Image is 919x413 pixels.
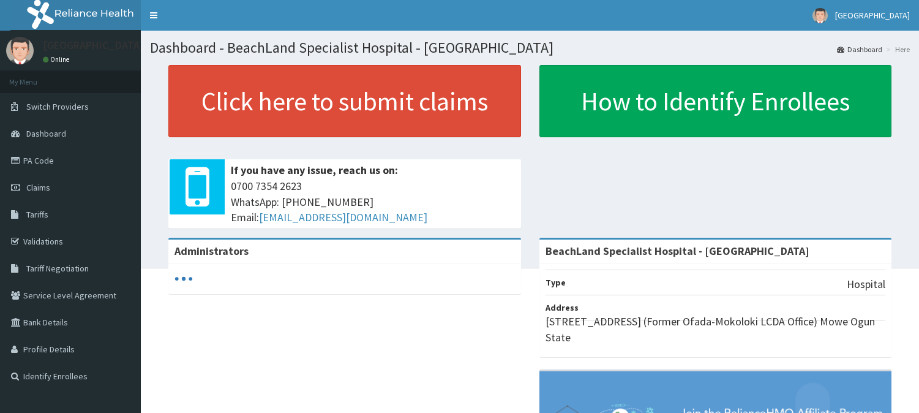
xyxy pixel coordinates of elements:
a: Click here to submit claims [168,65,521,137]
span: Switch Providers [26,101,89,112]
span: 0700 7354 2623 WhatsApp: [PHONE_NUMBER] Email: [231,178,515,225]
span: Claims [26,182,50,193]
b: Address [546,302,579,313]
img: User Image [6,37,34,64]
b: If you have any issue, reach us on: [231,163,398,177]
a: How to Identify Enrollees [539,65,892,137]
b: Administrators [174,244,249,258]
a: [EMAIL_ADDRESS][DOMAIN_NAME] [259,210,427,224]
span: Tariffs [26,209,48,220]
svg: audio-loading [174,270,193,288]
span: Tariff Negotiation [26,263,89,274]
p: Hospital [847,276,885,292]
li: Here [883,44,910,55]
span: [GEOGRAPHIC_DATA] [835,10,910,21]
a: Dashboard [837,44,882,55]
a: Online [43,55,72,64]
p: [STREET_ADDRESS] (Former Ofada-Mokoloki LCDA Office) Mowe Ogun State [546,314,886,345]
strong: BeachLand Specialist Hospital - [GEOGRAPHIC_DATA] [546,244,809,258]
p: [GEOGRAPHIC_DATA] [43,40,144,51]
img: User Image [812,8,828,23]
span: Dashboard [26,128,66,139]
b: Type [546,277,566,288]
h1: Dashboard - BeachLand Specialist Hospital - [GEOGRAPHIC_DATA] [150,40,910,56]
